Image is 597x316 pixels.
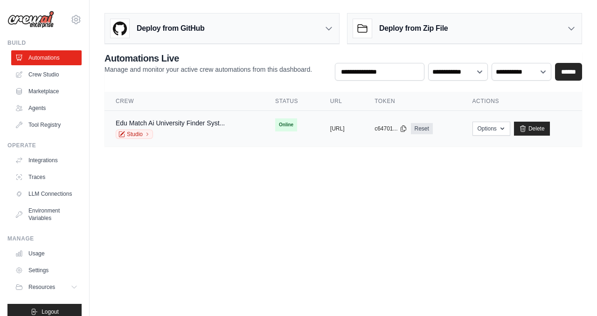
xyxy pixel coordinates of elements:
button: Resources [11,280,82,295]
button: Options [472,122,510,136]
th: Crew [104,92,264,111]
th: Actions [461,92,582,111]
a: Settings [11,263,82,278]
div: Manage [7,235,82,242]
a: Marketplace [11,84,82,99]
th: Token [363,92,461,111]
th: Status [264,92,319,111]
h3: Deploy from GitHub [137,23,204,34]
a: LLM Connections [11,186,82,201]
a: Delete [514,122,550,136]
a: Edu Match Ai University Finder Syst... [116,119,225,127]
a: Traces [11,170,82,185]
img: GitHub Logo [111,19,129,38]
iframe: Chat Widget [550,271,597,316]
a: Tool Registry [11,117,82,132]
div: Build [7,39,82,47]
img: Logo [7,11,54,28]
a: Reset [411,123,433,134]
a: Integrations [11,153,82,168]
th: URL [319,92,363,111]
p: Manage and monitor your active crew automations from this dashboard. [104,65,312,74]
a: Usage [11,246,82,261]
a: Environment Variables [11,203,82,226]
a: Crew Studio [11,67,82,82]
span: Online [275,118,297,131]
a: Agents [11,101,82,116]
h3: Deploy from Zip File [379,23,448,34]
span: Logout [42,308,59,316]
a: Automations [11,50,82,65]
h2: Automations Live [104,52,312,65]
button: c64701... [375,125,407,132]
span: Resources [28,283,55,291]
a: Studio [116,130,153,139]
div: Operate [7,142,82,149]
